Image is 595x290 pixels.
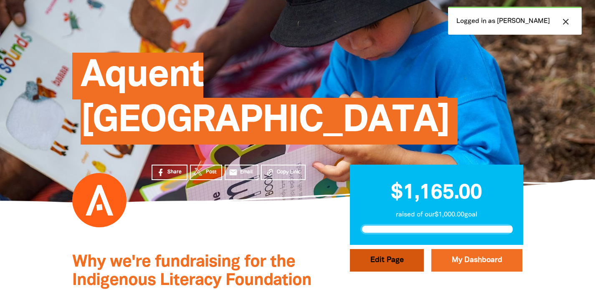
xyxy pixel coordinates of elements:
[558,16,573,27] button: close
[391,183,482,203] span: $1,165.00
[561,17,571,27] i: close
[72,254,311,288] span: Why we're fundraising for the Indigenous Literacy Foundation
[152,165,187,180] a: Share
[167,168,182,176] span: Share
[81,59,450,145] span: Aquent [GEOGRAPHIC_DATA]
[206,168,216,176] span: Post
[277,168,300,176] span: Copy Link
[240,168,253,176] span: Email
[448,7,582,35] div: Logged in as [PERSON_NAME]
[431,249,522,272] a: My Dashboard
[225,165,259,180] a: emailEmail
[360,210,513,220] p: raised of our $1,000.00 goal
[261,165,306,180] button: Copy Link
[350,249,424,272] button: Edit Page
[190,165,222,180] a: Post
[229,168,238,177] i: email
